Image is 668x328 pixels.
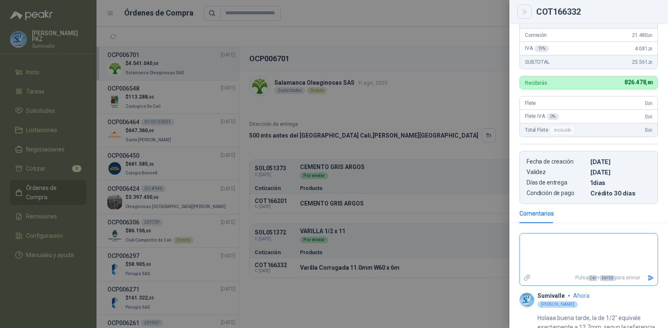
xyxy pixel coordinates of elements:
button: Close [519,7,530,17]
span: 826.478 [624,79,652,86]
span: SUBTOTAL [525,59,550,65]
p: Sumivalle [538,292,565,299]
span: 0 [645,127,652,133]
p: Crédito 30 días [590,190,651,197]
span: 4.081 [635,46,652,52]
span: ,00 [647,128,652,133]
span: IVA [525,45,549,52]
p: Días de entrega [527,179,587,186]
p: Recibirás [525,80,547,86]
div: Comentarios [519,209,554,218]
span: Flete [525,100,536,106]
div: [PERSON_NAME] [538,301,578,308]
div: 0 % [547,113,559,120]
span: ,20 [647,60,652,65]
span: Comisión [525,32,547,38]
span: 21.480 [632,32,652,38]
span: Total Flete [525,125,577,135]
span: ,00 [647,33,652,38]
span: ENTER [600,275,615,281]
span: 0 [645,114,652,120]
span: ,00 [647,101,652,106]
p: 1 dias [590,179,651,186]
span: Flete IVA [525,113,559,120]
button: Enviar [644,271,658,285]
span: Ctrl [588,275,597,281]
span: ,80 [646,80,652,86]
p: Validez [527,169,587,176]
p: Fecha de creación [527,158,587,165]
span: ,20 [647,47,652,51]
p: Condición de pago [527,190,587,197]
span: ,00 [647,115,652,119]
span: 0 [645,100,652,106]
div: Incluido [550,125,575,135]
span: 25.561 [632,59,652,65]
p: Pulsa + para enviar [534,271,644,285]
p: [DATE] [590,158,651,165]
img: Company Logo [519,293,534,307]
div: 19 % [535,45,549,52]
p: [DATE] [590,169,651,176]
div: COT166332 [536,8,658,16]
span: ahora [573,292,590,299]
